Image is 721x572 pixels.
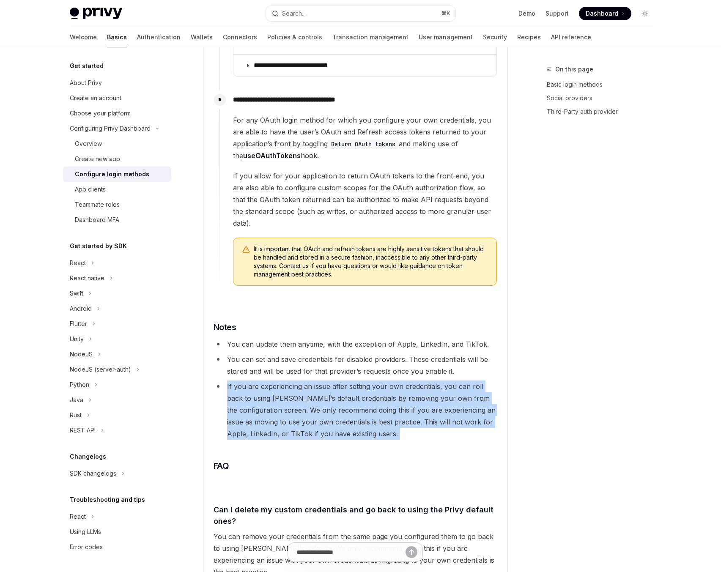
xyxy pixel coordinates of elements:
a: Dashboard MFA [63,212,171,227]
button: Toggle React section [63,255,171,271]
div: Dashboard MFA [75,215,119,225]
a: Demo [518,9,535,18]
button: Open search [266,6,455,21]
button: Toggle NodeJS (server-auth) section [63,362,171,377]
a: Connectors [223,27,257,47]
div: Overview [75,139,102,149]
a: Teammate roles [63,197,171,212]
button: Toggle Flutter section [63,316,171,331]
button: Toggle dark mode [638,7,652,20]
button: Toggle React section [63,509,171,524]
a: Recipes [517,27,541,47]
div: SDK changelogs [70,468,116,479]
li: You can set and save credentials for disabled providers. These credentials will be stored and wil... [214,353,497,377]
a: Create new app [63,151,171,167]
div: Choose your platform [70,108,131,118]
span: FAQ [214,460,229,472]
code: Return OAuth tokens [328,140,399,149]
div: Error codes [70,542,103,552]
div: React native [70,273,104,283]
a: Overview [63,136,171,151]
div: Swift [70,288,83,298]
div: Using LLMs [70,527,101,537]
button: Toggle Unity section [63,331,171,347]
svg: Warning [242,246,250,254]
a: Wallets [191,27,213,47]
div: Create an account [70,93,121,103]
div: Java [70,395,83,405]
a: Authentication [137,27,181,47]
a: Transaction management [332,27,408,47]
span: If you allow for your application to return OAuth tokens to the front-end, you are also able to c... [233,170,497,229]
a: About Privy [63,75,171,90]
span: For any OAuth login method for which you configure your own credentials, you are able to have the... [233,114,497,161]
button: Toggle Configuring Privy Dashboard section [63,121,171,136]
button: Toggle Python section [63,377,171,392]
li: If you are experiencing an issue after setting your own credentials, you can roll back to using [... [214,380,497,440]
div: NodeJS (server-auth) [70,364,131,375]
button: Toggle Rust section [63,408,171,423]
a: Dashboard [579,7,631,20]
span: On this page [555,64,593,74]
input: Ask a question... [296,543,406,561]
a: API reference [551,27,591,47]
img: light logo [70,8,122,19]
span: Can I delete my custom credentials and go back to using the Privy default ones? [214,504,497,527]
h5: Changelogs [70,452,106,462]
a: Basics [107,27,127,47]
a: Social providers [547,91,658,105]
div: Flutter [70,319,87,329]
a: Third-Party auth provider [547,105,658,118]
h5: Troubleshooting and tips [70,495,145,505]
li: You can update them anytime, with the exception of Apple, LinkedIn, and TikTok. [214,338,497,350]
button: Send message [406,546,417,558]
h5: Get started [70,61,104,71]
div: REST API [70,425,96,435]
div: Create new app [75,154,120,164]
div: Configuring Privy Dashboard [70,123,151,134]
button: Toggle Android section [63,301,171,316]
div: React [70,512,86,522]
button: Toggle React native section [63,271,171,286]
span: Notes [214,321,236,333]
div: About Privy [70,78,102,88]
h5: Get started by SDK [70,241,127,251]
div: App clients [75,184,106,194]
div: Python [70,380,89,390]
a: Support [546,9,569,18]
a: Welcome [70,27,97,47]
div: Android [70,304,92,314]
a: User management [419,27,473,47]
div: Search... [282,8,306,19]
button: Toggle Java section [63,392,171,408]
a: Configure login methods [63,167,171,182]
button: Toggle REST API section [63,423,171,438]
button: Toggle SDK changelogs section [63,466,171,481]
a: Policies & controls [267,27,322,47]
a: Error codes [63,539,171,555]
div: Unity [70,334,84,344]
div: Rust [70,410,82,420]
a: Basic login methods [547,78,658,91]
div: NodeJS [70,349,93,359]
a: Using LLMs [63,524,171,539]
div: React [70,258,86,268]
a: useOAuthTokens [243,151,301,160]
a: Choose your platform [63,106,171,121]
button: Toggle Swift section [63,286,171,301]
span: Dashboard [586,9,618,18]
div: Teammate roles [75,200,120,210]
div: Configure login methods [75,169,149,179]
a: App clients [63,182,171,197]
span: It is important that OAuth and refresh tokens are highly sensitive tokens that should be handled ... [254,245,488,279]
a: Security [483,27,507,47]
a: Create an account [63,90,171,106]
span: ⌘ K [441,10,450,17]
button: Toggle NodeJS section [63,347,171,362]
